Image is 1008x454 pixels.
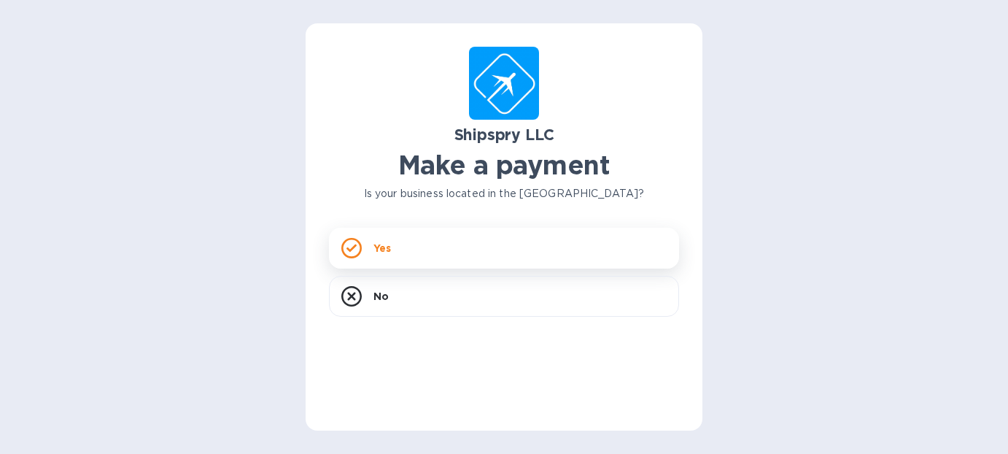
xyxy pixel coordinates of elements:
p: Is your business located in the [GEOGRAPHIC_DATA]? [329,186,679,201]
b: Shipspry LLC [454,126,554,144]
p: No [373,289,389,304]
p: Yes [373,241,391,255]
h1: Make a payment [329,150,679,180]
